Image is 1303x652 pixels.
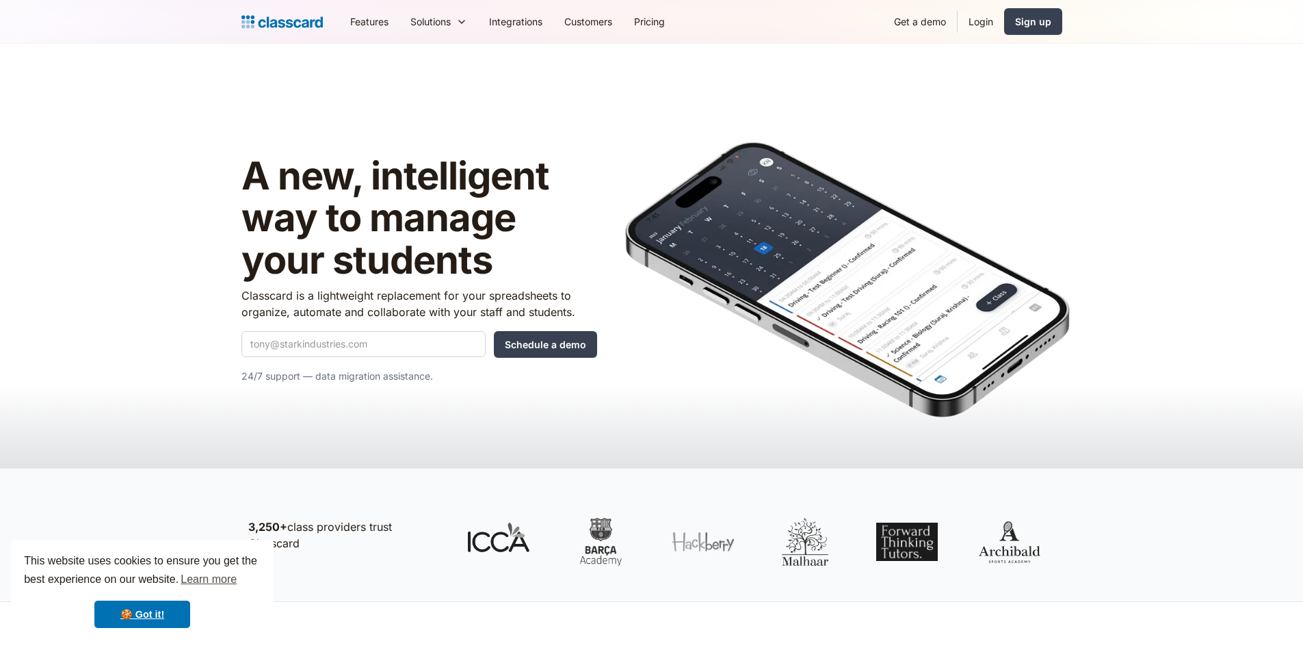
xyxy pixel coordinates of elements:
[241,368,597,384] p: 24/7 support — data migration assistance.
[883,6,957,37] a: Get a demo
[494,331,597,358] input: Schedule a demo
[248,519,440,551] p: class providers trust Classcard
[241,331,486,357] input: tony@starkindustries.com
[241,12,323,31] a: Logo
[958,6,1004,37] a: Login
[241,331,597,358] form: Quick Demo Form
[241,287,597,320] p: Classcard is a lightweight replacement for your spreadsheets to organize, automate and collaborat...
[623,6,676,37] a: Pricing
[179,569,239,590] a: learn more about cookies
[248,520,287,534] strong: 3,250+
[94,601,190,628] a: dismiss cookie message
[1004,8,1062,35] a: Sign up
[410,14,451,29] div: Solutions
[339,6,399,37] a: Features
[11,540,274,641] div: cookieconsent
[478,6,553,37] a: Integrations
[553,6,623,37] a: Customers
[24,553,261,590] span: This website uses cookies to ensure you get the best experience on our website.
[1015,14,1051,29] div: Sign up
[399,6,478,37] div: Solutions
[241,155,597,282] h1: A new, intelligent way to manage your students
